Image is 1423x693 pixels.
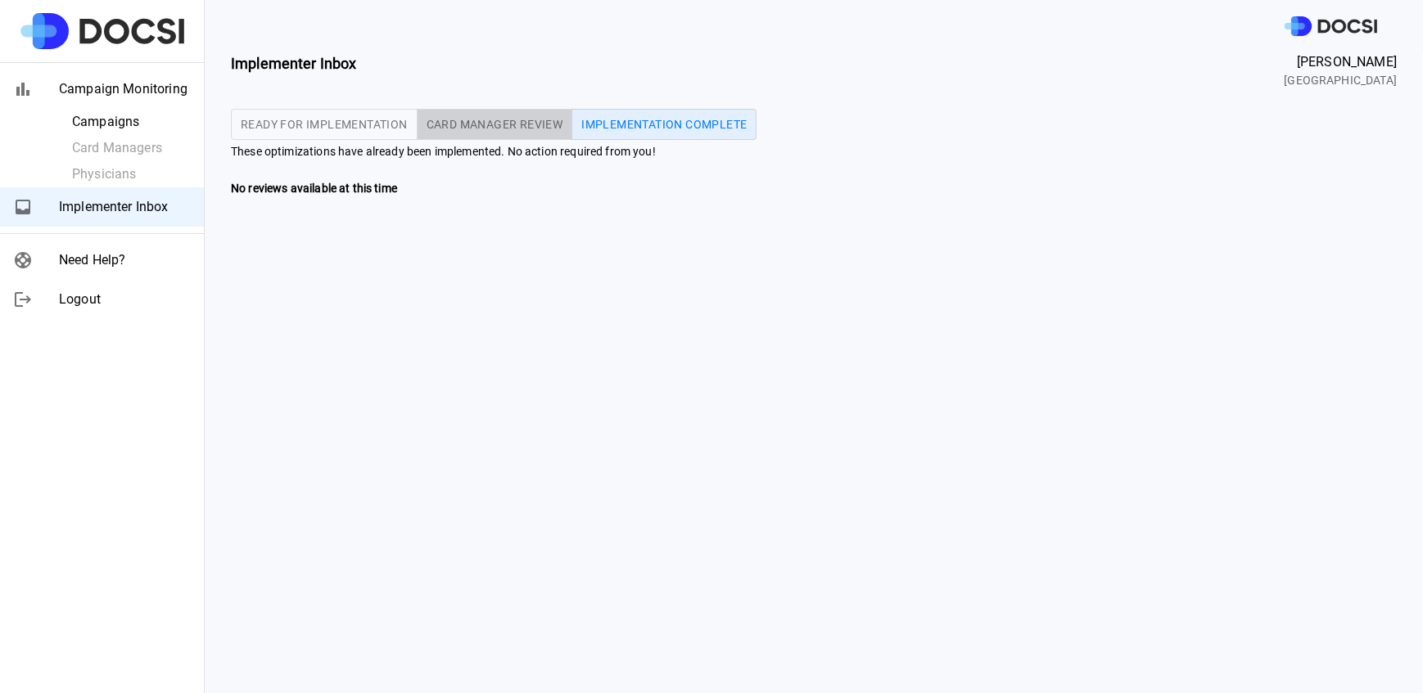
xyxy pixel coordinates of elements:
span: Ready for Implementation [241,119,408,130]
b: No reviews available at this time [231,182,397,195]
span: Logout [59,290,191,309]
button: Implementation Complete [571,109,757,140]
span: These optimizations have already been implemented. No action required from you! [231,143,1397,160]
img: DOCSI Logo [1285,16,1377,37]
b: Implementer Inbox [231,55,357,72]
span: [GEOGRAPHIC_DATA] [1284,72,1397,89]
span: Card Manager Review [427,119,563,130]
button: Card Manager Review [417,109,573,140]
span: Need Help? [59,250,191,270]
button: Ready for Implementation [231,109,418,140]
img: Site Logo [20,13,184,49]
span: Implementer Inbox [59,197,191,217]
span: Implementation Complete [581,119,747,130]
span: Campaign Monitoring [59,79,191,99]
span: Campaigns [72,112,191,132]
span: [PERSON_NAME] [1284,52,1397,72]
